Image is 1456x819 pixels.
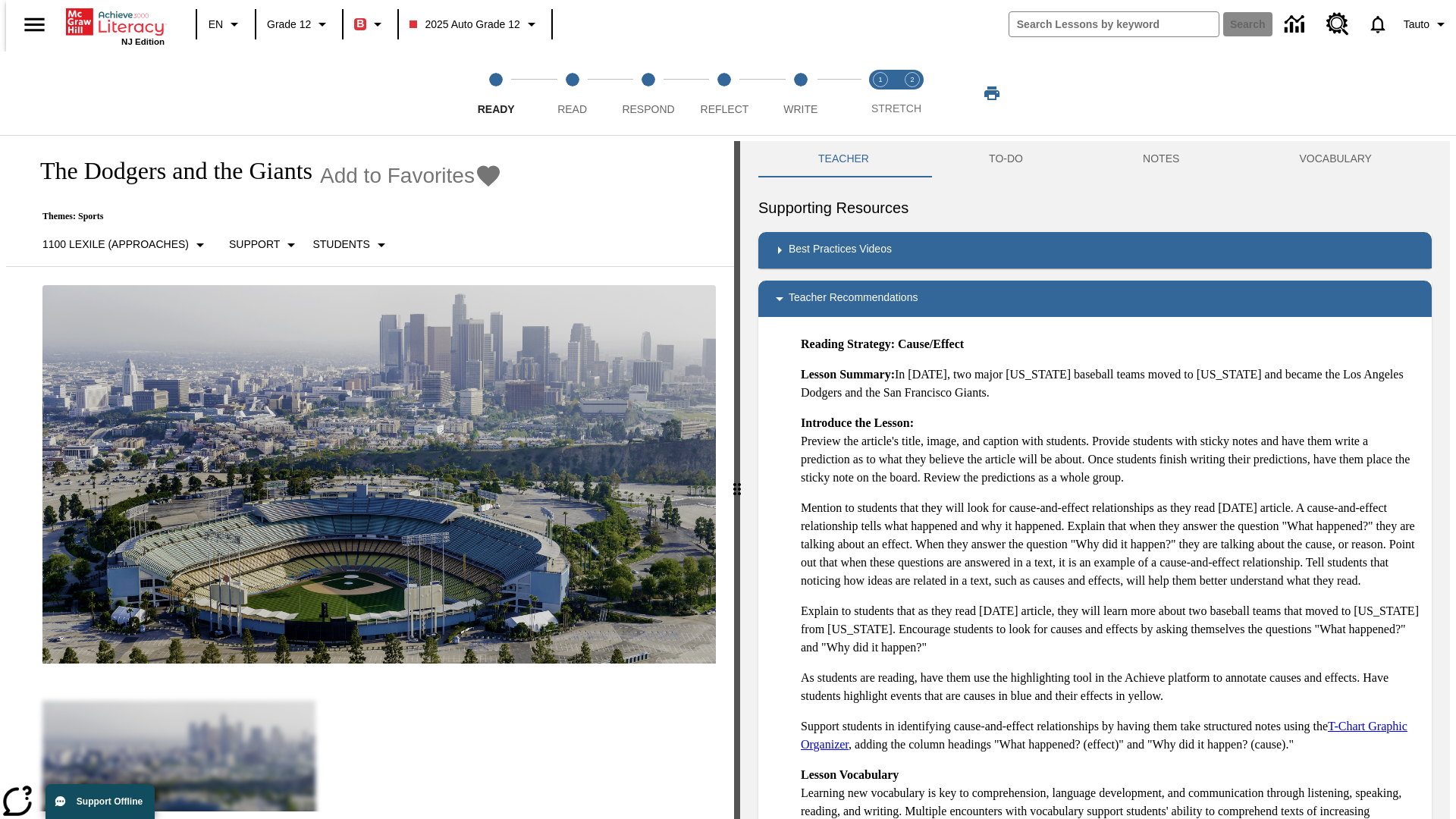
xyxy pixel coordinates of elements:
button: Stretch Read step 1 of 2 [858,52,902,135]
button: Ready step 1 of 5 [452,52,540,135]
button: Teacher [758,141,929,177]
span: Grade 12 [267,17,311,33]
p: Preview the article's title, image, and caption with students. Provide students with sticky notes... [801,414,1420,487]
span: Ready [478,103,515,115]
button: Reflect step 4 of 5 [680,52,768,135]
button: Scaffolds, Support [223,231,306,259]
strong: Introduce the Lesson: [801,416,914,429]
p: Students [312,237,369,253]
p: As students are reading, have them use the highlighting tool in the Achieve platform to annotate ... [801,669,1420,705]
p: 1100 Lexile (Approaches) [42,237,189,253]
p: Explain to students that as they read [DATE] article, they will learn more about two baseball tea... [801,602,1420,657]
a: Resource Center, Will open in new tab [1317,4,1358,45]
p: Support [229,237,280,253]
button: VOCABULARY [1239,141,1432,177]
strong: Reading Strategy: [801,337,895,350]
span: Reflect [701,103,749,115]
strong: Lesson Vocabulary [801,768,899,781]
span: NJ Edition [121,37,165,46]
h1: The Dodgers and the Giants [24,157,312,185]
div: Instructional Panel Tabs [758,141,1432,177]
img: Dodgers stadium. [42,285,716,664]
p: Best Practices Videos [789,241,892,259]
button: Profile/Settings [1398,11,1456,38]
button: Respond step 3 of 5 [604,52,692,135]
button: Grade: Grade 12, Select a grade [261,11,337,38]
button: TO-DO [929,141,1083,177]
button: Write step 5 of 5 [757,52,845,135]
button: NOTES [1083,141,1239,177]
span: STRETCH [871,102,921,115]
button: Class: 2025 Auto Grade 12, Select your class [403,11,546,38]
p: Mention to students that they will look for cause-and-effect relationships as they read [DATE] ar... [801,499,1420,590]
strong: Lesson Summary: [801,368,895,381]
a: T-Chart Graphic Organizer [801,720,1407,751]
strong: Cause/Effect [898,337,964,350]
button: Add to Favorites - The Dodgers and the Giants [320,162,502,189]
p: Support students in identifying cause-and-effect relationships by having them take structured not... [801,717,1420,754]
h6: Supporting Resources [758,196,1432,220]
span: B [356,14,364,33]
div: reading [6,141,734,811]
button: Language: EN, Select a language [202,11,250,38]
p: In [DATE], two major [US_STATE] baseball teams moved to [US_STATE] and became the Los Angeles Dod... [801,366,1420,402]
span: Read [557,103,587,115]
span: Write [783,103,817,115]
button: Stretch Respond step 2 of 2 [890,52,934,135]
a: Notifications [1358,5,1398,44]
p: Themes: Sports [24,211,502,222]
div: Teacher Recommendations [758,281,1432,317]
text: 2 [910,76,914,83]
span: Respond [622,103,674,115]
p: Teacher Recommendations [789,290,918,308]
span: Tauto [1404,17,1429,33]
button: Support Offline [45,784,155,819]
div: Best Practices Videos [758,232,1432,268]
button: Boost Class color is red. Change class color [348,11,393,38]
button: Select Student [306,231,396,259]
button: Select Lexile, 1100 Lexile (Approaches) [36,231,215,259]
text: 1 [878,76,882,83]
button: Open side menu [12,2,57,47]
a: Data Center [1276,4,1317,45]
span: EN [209,17,223,33]
button: Print [968,80,1016,107]
span: Support Offline [77,796,143,807]
span: 2025 Auto Grade 12 [409,17,519,33]
div: activity [740,141,1450,819]
div: Home [66,5,165,46]
div: Press Enter or Spacebar and then press right and left arrow keys to move the slider [734,141,740,819]
input: search field [1009,12,1219,36]
button: Read step 2 of 5 [528,52,616,135]
span: Add to Favorites [320,164,475,188]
